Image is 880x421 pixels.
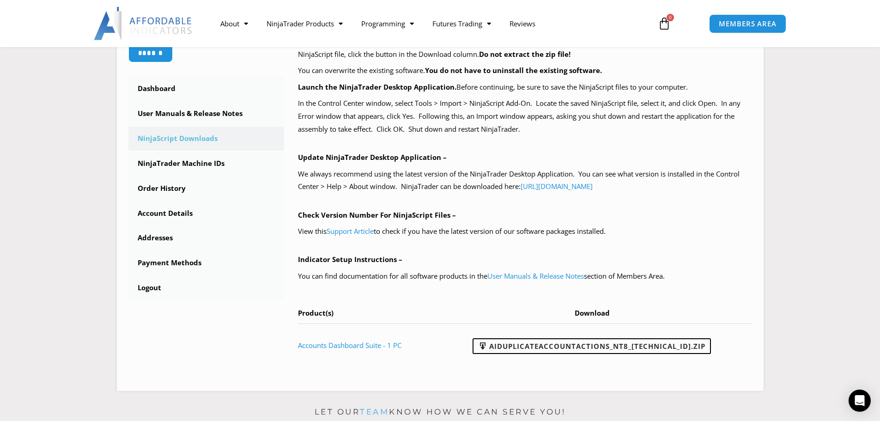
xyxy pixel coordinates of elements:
a: team [360,407,389,416]
span: 0 [667,14,674,21]
nav: Account pages [128,77,285,300]
p: You can find documentation for all software products in the section of Members Area. [298,270,752,283]
b: Check Version Number For NinjaScript Files – [298,210,456,220]
p: Let our know how we can serve you! [117,405,764,420]
b: Update NinjaTrader Desktop Application – [298,153,447,162]
b: You do not have to uninstall the existing software. [425,66,602,75]
a: MEMBERS AREA [709,14,786,33]
p: View this to check if you have the latest version of our software packages installed. [298,225,752,238]
a: AIDuplicateAccountActions_NT8_[TECHNICAL_ID].zip [473,338,711,354]
p: Before continuing, be sure to save the NinjaScript files to your computer. [298,81,752,94]
p: In the Control Center window, select Tools > Import > NinjaScript Add-On. Locate the saved NinjaS... [298,97,752,136]
a: NinjaTrader Machine IDs [128,152,285,176]
a: User Manuals & Release Notes [128,102,285,126]
a: Dashboard [128,77,285,101]
a: About [211,13,257,34]
p: You can overwrite the existing software. [298,64,752,77]
a: [URL][DOMAIN_NAME] [521,182,593,191]
a: Payment Methods [128,251,285,275]
a: Support Article [327,226,374,236]
span: MEMBERS AREA [719,20,777,27]
a: Addresses [128,226,285,250]
a: NinjaScript Downloads [128,127,285,151]
a: 0 [644,10,685,37]
b: Do not extract the zip file! [479,49,570,59]
a: Order History [128,177,285,201]
nav: Menu [211,13,647,34]
a: Accounts Dashboard Suite - 1 PC [298,341,401,350]
div: Open Intercom Messenger [849,390,871,412]
a: Futures Trading [423,13,500,34]
img: LogoAI | Affordable Indicators – NinjaTrader [94,7,193,40]
span: Download [575,308,610,317]
span: Product(s) [298,308,334,317]
p: We always recommend using the latest version of the NinjaTrader Desktop Application. You can see ... [298,168,752,194]
a: Reviews [500,13,545,34]
b: Launch the NinjaTrader Desktop Application. [298,82,456,92]
p: Your purchased products with available NinjaScript downloads are listed in the table below, at th... [298,35,752,61]
a: Logout [128,276,285,300]
b: Indicator Setup Instructions – [298,255,402,264]
a: NinjaTrader Products [257,13,352,34]
a: Programming [352,13,423,34]
a: Account Details [128,201,285,226]
a: User Manuals & Release Notes [487,271,584,281]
